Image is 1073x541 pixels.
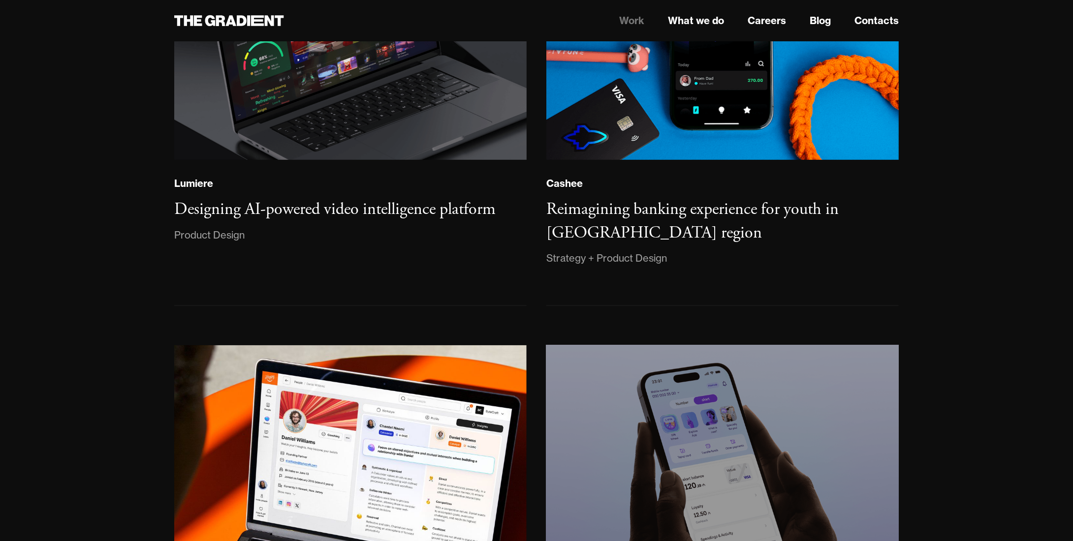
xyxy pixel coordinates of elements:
[619,13,644,28] a: Work
[174,177,213,190] div: Lumiere
[546,199,839,243] h3: Reimagining banking experience for youth in [GEOGRAPHIC_DATA] region
[546,250,667,266] div: Strategy + Product Design
[748,13,786,28] a: Careers
[810,13,831,28] a: Blog
[668,13,724,28] a: What we do
[174,227,245,243] div: Product Design
[174,199,496,220] h3: Designing AI-powered video intelligence platform
[854,13,899,28] a: Contacts
[546,177,583,190] div: Cashee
